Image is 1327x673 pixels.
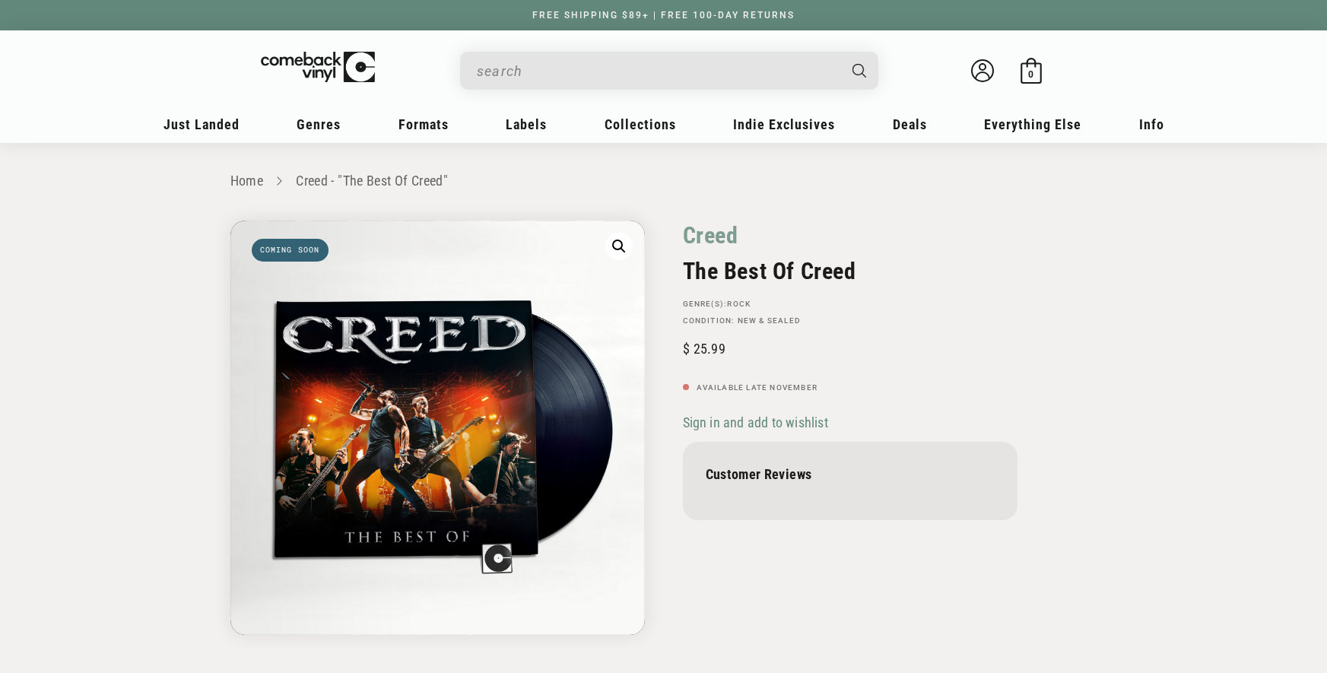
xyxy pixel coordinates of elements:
span: Formats [398,116,449,132]
span: Labels [506,116,547,132]
span: Info [1139,116,1164,132]
a: Home [230,173,263,189]
p: Condition: New & Sealed [683,316,1017,325]
button: Sign in and add to wishlist [683,414,833,431]
a: FREE SHIPPING $89+ | FREE 100-DAY RETURNS [517,10,810,21]
nav: breadcrumbs [230,170,1097,192]
span: Coming soon [252,239,329,262]
span: Deals [893,116,927,132]
span: 0 [1028,68,1033,80]
a: Creed - "The Best Of Creed" [296,173,448,189]
h2: The Best Of Creed [683,258,1017,284]
div: Search [460,52,878,90]
span: Available Late November [697,383,818,392]
span: $ [683,341,690,357]
p: Customer Reviews [706,466,995,482]
a: Creed [683,221,738,250]
span: Indie Exclusives [733,116,835,132]
span: 25.99 [683,341,725,357]
span: Sign in and add to wishlist [683,414,828,430]
span: Just Landed [163,116,240,132]
span: Collections [605,116,676,132]
button: Search [839,52,880,90]
input: search [477,56,837,87]
p: GENRE(S): [683,300,1017,309]
span: Genres [297,116,341,132]
a: Rock [727,300,751,308]
span: Everything Else [984,116,1081,132]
